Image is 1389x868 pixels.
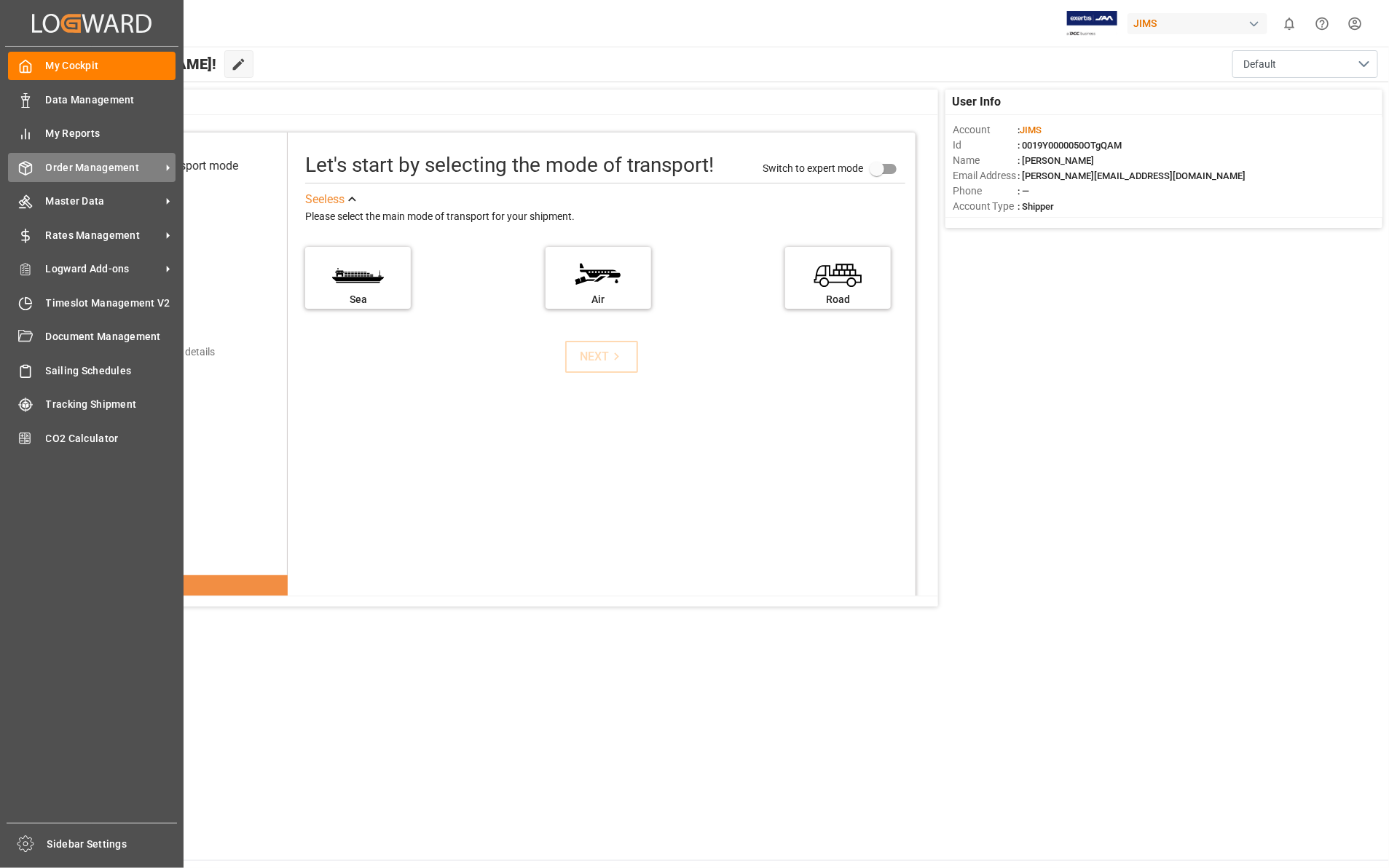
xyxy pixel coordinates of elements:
[1018,140,1122,151] span: : 0019Y0000050OTgQAM
[46,92,176,108] span: Data Management
[46,261,161,277] span: Logward Add-ons
[46,58,176,74] span: My Cockpit
[305,208,905,226] div: Please select the main mode of transport for your shipment.
[953,199,1018,214] span: Account Type
[8,85,176,114] a: Data Management
[46,228,161,243] span: Rates Management
[46,160,161,175] span: Order Management
[1306,7,1339,40] button: Help Center
[8,323,176,351] a: Document Management
[1243,57,1276,72] span: Default
[1067,11,1117,36] img: Exertis%20JAM%20-%20Email%20Logo.jpg_1722504956.jpg
[46,431,176,446] span: CO2 Calculator
[1232,50,1378,78] button: open menu
[46,329,176,344] span: Document Management
[305,191,345,208] div: See less
[47,837,178,852] span: Sidebar Settings
[60,50,217,78] span: Hello [PERSON_NAME]!
[46,363,176,379] span: Sailing Schedules
[1018,155,1095,166] span: : [PERSON_NAME]
[953,153,1018,168] span: Name
[1020,125,1042,135] span: JIMS
[953,168,1018,184] span: Email Address
[46,126,176,141] span: My Reports
[792,292,884,307] div: Road
[8,390,176,419] a: Tracking Shipment
[953,184,1018,199] span: Phone
[125,157,238,175] div: Select transport mode
[8,52,176,80] a: My Cockpit
[8,356,176,384] a: Sailing Schedules
[763,162,863,174] span: Switch to expert mode
[46,296,176,311] span: Timeslot Management V2
[1018,170,1246,181] span: : [PERSON_NAME][EMAIL_ADDRESS][DOMAIN_NAME]
[953,122,1018,138] span: Account
[124,344,215,360] div: Add shipping details
[8,424,176,452] a: CO2 Calculator
[8,119,176,148] a: My Reports
[1018,201,1055,212] span: : Shipper
[8,288,176,317] a: Timeslot Management V2
[1128,13,1267,34] div: JIMS
[553,292,644,307] div: Air
[953,93,1002,111] span: User Info
[46,194,161,209] span: Master Data
[1273,7,1306,40] button: show 0 new notifications
[1018,186,1030,197] span: : —
[46,397,176,412] span: Tracking Shipment
[953,138,1018,153] span: Id
[565,341,638,373] button: NEXT
[580,348,624,366] div: NEXT
[305,150,714,181] div: Let's start by selecting the mode of transport!
[1128,9,1273,37] button: JIMS
[312,292,404,307] div: Sea
[1018,125,1042,135] span: :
